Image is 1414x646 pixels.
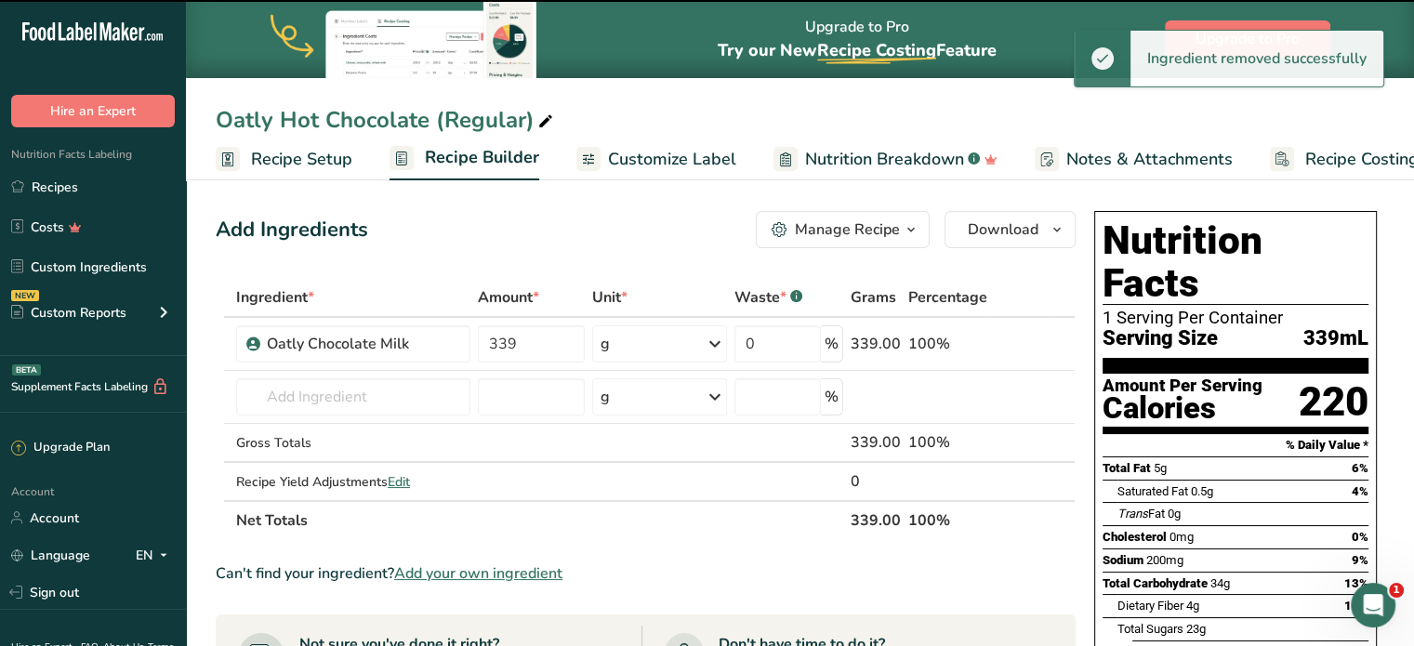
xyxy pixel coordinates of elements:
span: Notes & Attachments [1066,147,1233,172]
button: Upgrade to Pro [1165,20,1330,58]
span: Serving Size [1103,327,1218,350]
th: 339.00 [847,500,905,539]
div: Recipe Yield Adjustments [236,472,470,492]
span: Recipe Setup [251,147,352,172]
span: Try our New Feature [718,39,997,61]
a: Language [11,539,90,572]
i: Trans [1117,507,1148,521]
h1: Nutrition Facts [1103,219,1368,305]
a: Customize Label [576,138,736,180]
div: 100% [908,333,987,355]
div: Calories [1103,395,1262,422]
div: 339.00 [851,333,901,355]
span: 34g [1210,576,1230,590]
section: % Daily Value * [1103,434,1368,456]
span: Download [968,218,1038,241]
span: Grams [851,286,896,309]
div: BETA [12,364,41,376]
span: 6% [1352,461,1368,475]
a: Recipe Builder [390,137,539,181]
span: 9% [1352,553,1368,567]
span: Unit [592,286,628,309]
span: Total Sugars [1117,622,1183,636]
iframe: Intercom live chat [1351,583,1395,627]
span: 5g [1154,461,1167,475]
span: Recipe Builder [425,145,539,170]
th: 100% [905,500,991,539]
span: Cholesterol [1103,530,1167,544]
div: 0 [851,470,901,493]
div: Gross Totals [236,433,470,453]
span: Add your own ingredient [394,562,562,585]
div: g [601,333,610,355]
span: 23g [1186,622,1206,636]
span: Fat [1117,507,1165,521]
span: 13% [1344,576,1368,590]
a: Nutrition Breakdown [773,138,998,180]
span: 339mL [1303,327,1368,350]
div: 339.00 [851,431,901,454]
span: Recipe Costing [817,39,936,61]
button: Hire an Expert [11,95,175,127]
span: 1 [1389,583,1404,598]
span: Saturated Fat [1117,484,1188,498]
div: NEW [11,290,39,301]
div: Add Ingredients [216,215,368,245]
span: 0.5g [1191,484,1213,498]
span: 4g [1186,599,1199,613]
div: Oatly Chocolate Milk [267,333,459,355]
span: Amount [478,286,539,309]
span: Edit [388,473,410,491]
div: Manage Recipe [795,218,900,241]
span: 200mg [1146,553,1183,567]
span: 0mg [1170,530,1194,544]
div: Custom Reports [11,303,126,323]
div: 100% [908,431,987,454]
a: Notes & Attachments [1035,138,1233,180]
div: g [601,386,610,408]
div: Upgrade Plan [11,439,110,457]
div: Waste [734,286,802,309]
th: Net Totals [232,500,847,539]
span: Ingredient [236,286,314,309]
button: Download [945,211,1076,248]
span: Total Carbohydrate [1103,576,1208,590]
span: Percentage [908,286,987,309]
span: Upgrade to Pro [1196,28,1300,50]
span: Total Fat [1103,461,1151,475]
div: 220 [1299,377,1368,427]
input: Add Ingredient [236,378,470,415]
div: Can't find your ingredient? [216,562,1076,585]
button: Manage Recipe [756,211,930,248]
div: 1 Serving Per Container [1103,309,1368,327]
div: EN [136,544,175,566]
div: Ingredient removed successfully [1130,31,1383,86]
span: Dietary Fiber [1117,599,1183,613]
span: Customize Label [608,147,736,172]
a: Recipe Setup [216,138,352,180]
div: Upgrade to Pro [718,1,997,78]
span: 4% [1352,484,1368,498]
div: Amount Per Serving [1103,377,1262,395]
span: 15% [1344,599,1368,613]
span: 0% [1352,530,1368,544]
span: Nutrition Breakdown [805,147,964,172]
span: Sodium [1103,553,1143,567]
div: Oatly Hot Chocolate (Regular) [216,103,557,137]
span: 0g [1168,507,1181,521]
